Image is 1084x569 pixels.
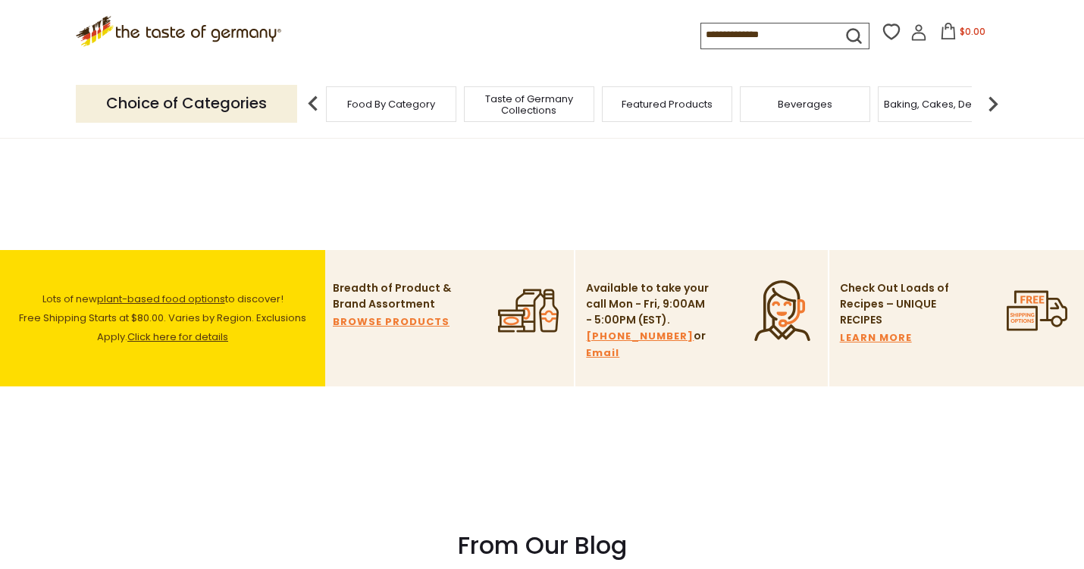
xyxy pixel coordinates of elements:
a: Click here for details [127,330,228,344]
a: LEARN MORE [840,330,912,346]
img: next arrow [978,89,1008,119]
button: $0.00 [930,23,995,45]
a: Email [586,345,619,361]
span: Lots of new to discover! Free Shipping Starts at $80.00. Varies by Region. Exclusions Apply. [19,292,306,344]
p: Choice of Categories [76,85,297,122]
a: Taste of Germany Collections [468,93,590,116]
h3: From Our Blog [87,530,997,561]
a: Baking, Cakes, Desserts [884,98,1001,110]
img: previous arrow [298,89,328,119]
span: $0.00 [960,25,985,38]
p: Breadth of Product & Brand Assortment [333,280,458,312]
p: Check Out Loads of Recipes – UNIQUE RECIPES [840,280,950,328]
a: Beverages [778,98,832,110]
p: Available to take your call Mon - Fri, 9:00AM - 5:00PM (EST). or [586,280,711,361]
a: [PHONE_NUMBER] [586,328,694,345]
a: BROWSE PRODUCTS [333,314,450,330]
a: plant-based food options [97,292,225,306]
a: Food By Category [347,98,435,110]
a: Featured Products [622,98,713,110]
